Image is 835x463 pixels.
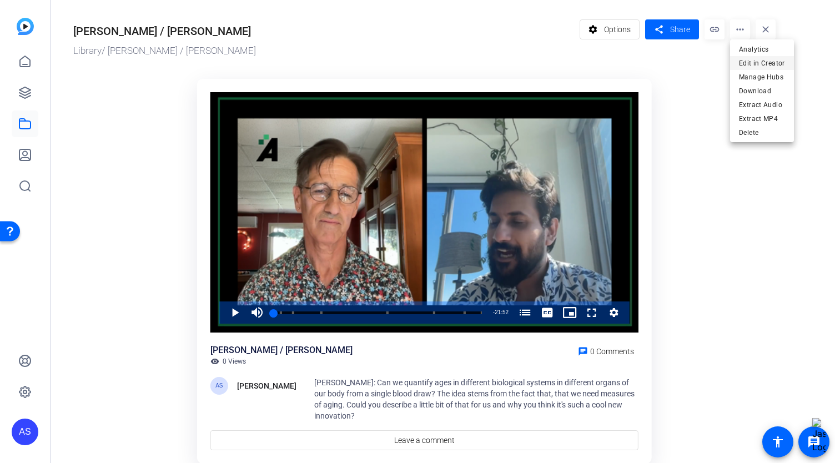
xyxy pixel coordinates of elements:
[739,71,785,84] span: Manage Hubs
[739,98,785,112] span: Extract Audio
[739,57,785,70] span: Edit in Creator
[739,126,785,139] span: Delete
[739,84,785,98] span: Download
[739,112,785,125] span: Extract MP4
[739,43,785,56] span: Analytics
